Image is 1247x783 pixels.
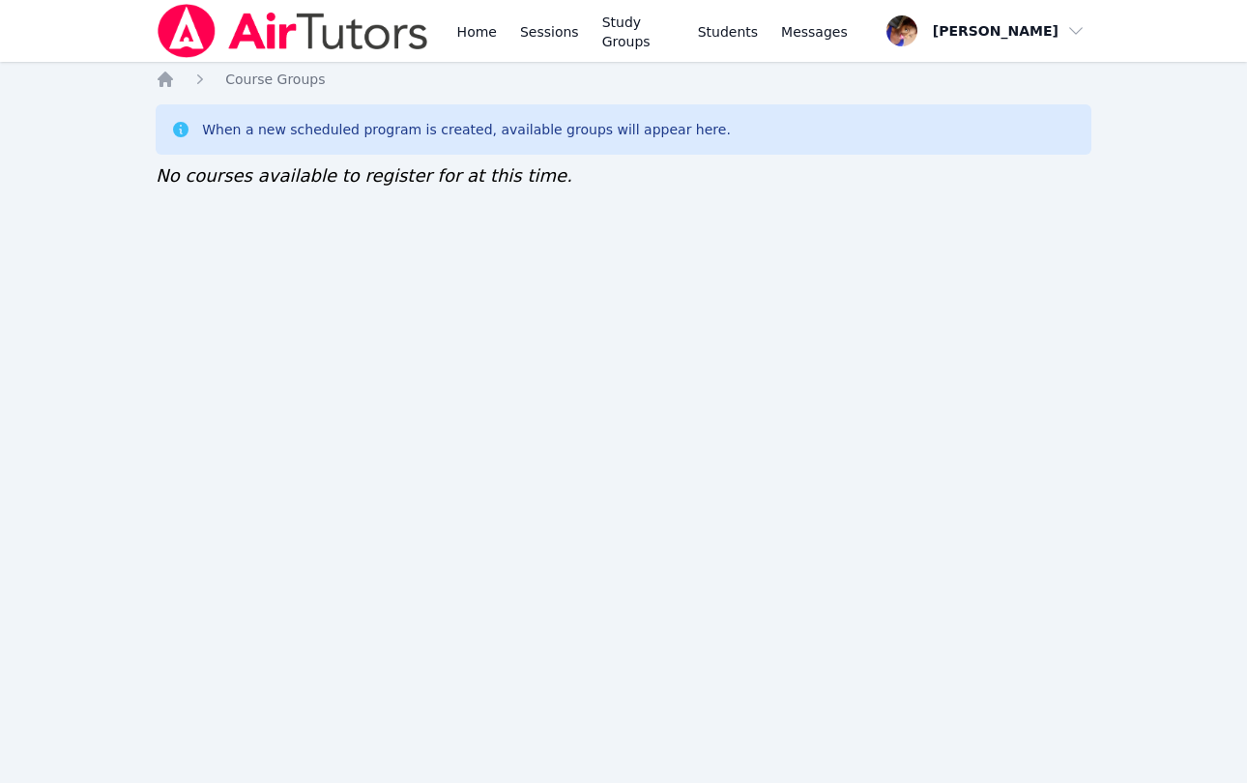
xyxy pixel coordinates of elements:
[225,70,325,89] a: Course Groups
[156,165,572,186] span: No courses available to register for at this time.
[225,72,325,87] span: Course Groups
[156,70,1091,89] nav: Breadcrumb
[781,22,848,42] span: Messages
[156,4,429,58] img: Air Tutors
[202,120,731,139] div: When a new scheduled program is created, available groups will appear here.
